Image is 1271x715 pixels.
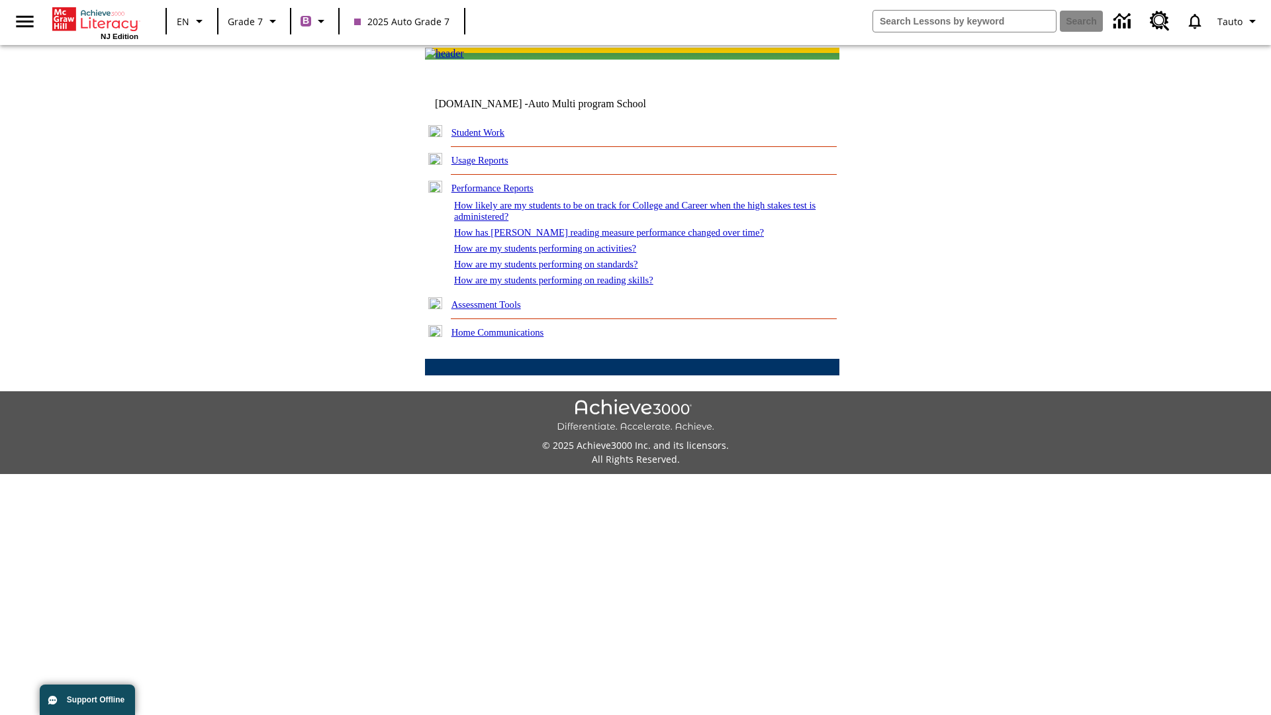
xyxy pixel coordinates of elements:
[1142,3,1178,39] a: Resource Center, Will open in new tab
[454,259,638,269] a: How are my students performing on standards?
[454,243,636,254] a: How are my students performing on activities?
[451,299,521,310] a: Assessment Tools
[428,181,442,193] img: minus.gif
[451,155,508,166] a: Usage Reports
[295,9,334,33] button: Boost Class color is purple. Change class color
[428,125,442,137] img: plus.gif
[222,9,286,33] button: Grade: Grade 7, Select a grade
[454,275,653,285] a: How are my students performing on reading skills?
[454,200,816,222] a: How likely are my students to be on track for College and Career when the high stakes test is adm...
[177,15,189,28] span: EN
[451,183,534,193] a: Performance Reports
[428,325,442,337] img: plus.gif
[425,48,464,60] img: header
[428,153,442,165] img: plus.gif
[1178,4,1212,38] a: Notifications
[428,297,442,309] img: plus.gif
[873,11,1056,32] input: search field
[1212,9,1266,33] button: Profile/Settings
[557,399,714,433] img: Achieve3000 Differentiate Accelerate Achieve
[101,32,138,40] span: NJ Edition
[354,15,449,28] span: 2025 Auto Grade 7
[435,98,679,110] td: [DOMAIN_NAME] -
[52,5,138,40] div: Home
[454,227,764,238] a: How has [PERSON_NAME] reading measure performance changed over time?
[528,98,646,109] nobr: Auto Multi program School
[1217,15,1243,28] span: Tauto
[67,695,124,704] span: Support Offline
[40,685,135,715] button: Support Offline
[451,327,544,338] a: Home Communications
[1106,3,1142,40] a: Data Center
[5,2,44,41] button: Open side menu
[303,13,309,29] span: B
[171,9,213,33] button: Language: EN, Select a language
[451,127,504,138] a: Student Work
[228,15,263,28] span: Grade 7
